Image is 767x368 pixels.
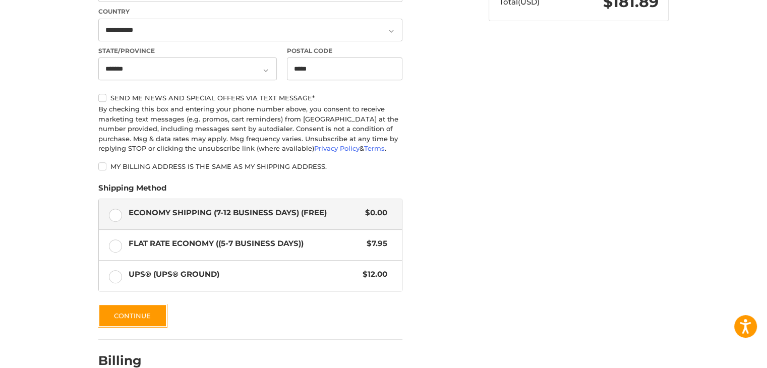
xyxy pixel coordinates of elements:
[98,162,402,170] label: My billing address is the same as my shipping address.
[98,46,277,55] label: State/Province
[129,207,361,219] span: Economy Shipping (7-12 Business Days) (Free)
[98,304,167,327] button: Continue
[362,238,387,250] span: $7.95
[287,46,403,55] label: Postal Code
[358,269,387,280] span: $12.00
[360,207,387,219] span: $0.00
[129,238,362,250] span: Flat Rate Economy ((5-7 Business Days))
[98,94,402,102] label: Send me news and special offers via text message*
[98,182,166,199] legend: Shipping Method
[129,269,358,280] span: UPS® (UPS® Ground)
[98,7,402,16] label: Country
[98,104,402,154] div: By checking this box and entering your phone number above, you consent to receive marketing text ...
[364,144,385,152] a: Terms
[314,144,360,152] a: Privacy Policy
